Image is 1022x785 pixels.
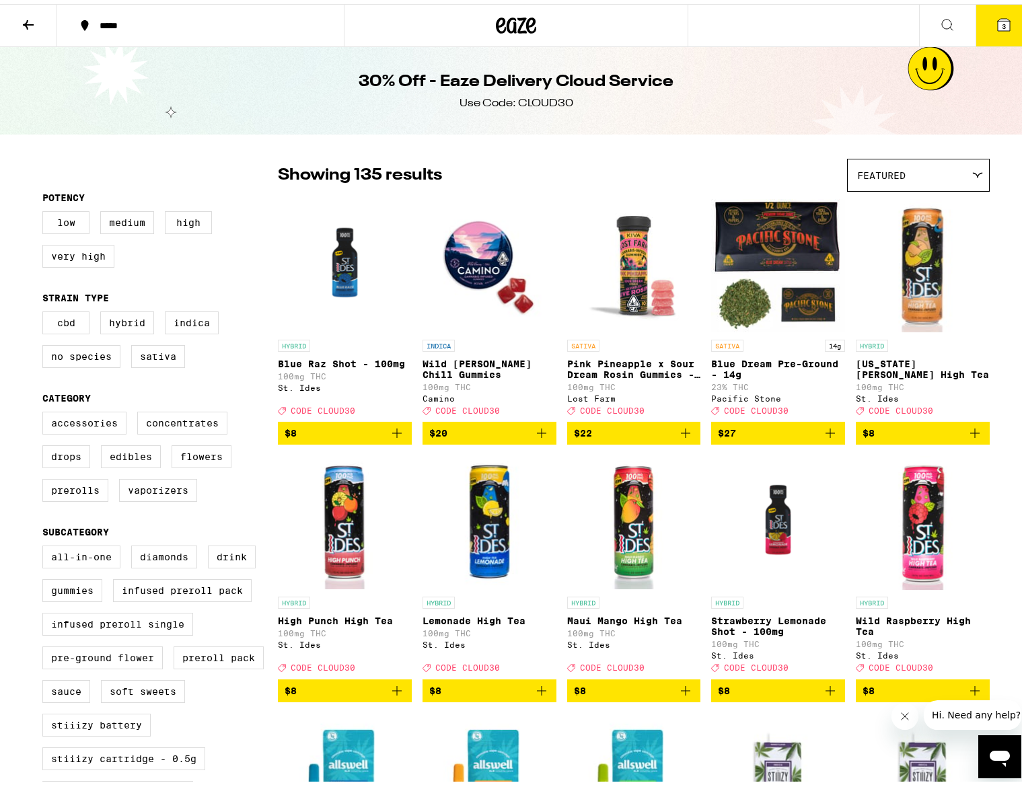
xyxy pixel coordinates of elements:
[711,647,845,656] div: St. Ides
[924,696,1021,726] iframe: Message from company
[119,475,197,498] label: Vaporizers
[42,609,193,632] label: Infused Preroll Single
[711,611,845,633] p: Strawberry Lemonade Shot - 100mg
[42,575,102,598] label: Gummies
[567,418,701,441] button: Add to bag
[978,731,1021,774] iframe: Button to launch messaging window
[423,379,556,387] p: 100mg THC
[278,336,310,348] p: HYBRID
[856,390,990,399] div: St. Ides
[856,451,990,586] img: St. Ides - Wild Raspberry High Tea
[359,67,673,89] h1: 30% Off - Eaze Delivery Cloud Service
[856,418,990,441] button: Add to bag
[423,636,556,645] div: St. Ides
[567,336,599,348] p: SATIVA
[863,424,875,435] span: $8
[567,451,701,586] img: St. Ides - Maui Mango High Tea
[869,402,933,411] span: CODE CLOUD30
[711,379,845,387] p: 23% THC
[42,523,109,533] legend: Subcategory
[574,424,592,435] span: $22
[711,194,845,329] img: Pacific Stone - Blue Dream Pre-Ground - 14g
[42,710,151,733] label: STIIIZY Battery
[1002,18,1006,26] span: 3
[165,307,219,330] label: Indica
[718,424,736,435] span: $27
[711,451,845,586] img: St. Ides - Strawberry Lemonade Shot - 100mg
[711,593,743,605] p: HYBRID
[567,379,701,387] p: 100mg THC
[711,451,845,675] a: Open page for Strawberry Lemonade Shot - 100mg from St. Ides
[580,660,645,669] span: CODE CLOUD30
[42,241,114,264] label: Very High
[435,660,500,669] span: CODE CLOUD30
[278,451,412,586] img: St. Ides - High Punch High Tea
[278,625,412,634] p: 100mg THC
[711,194,845,418] a: Open page for Blue Dream Pre-Ground - 14g from Pacific Stone
[101,441,161,464] label: Edibles
[856,636,990,644] p: 100mg THC
[724,660,789,669] span: CODE CLOUD30
[113,575,252,598] label: Infused Preroll Pack
[567,194,701,329] img: Lost Farm - Pink Pineapple x Sour Dream Rosin Gummies - 100mg
[856,194,990,418] a: Open page for Georgia Peach High Tea from St. Ides
[42,676,90,699] label: Sauce
[101,676,185,699] label: Soft Sweets
[857,166,906,177] span: Featured
[856,675,990,698] button: Add to bag
[567,625,701,634] p: 100mg THC
[869,660,933,669] span: CODE CLOUD30
[131,541,197,564] label: Diamonds
[42,743,205,766] label: STIIIZY Cartridge - 0.5g
[856,451,990,675] a: Open page for Wild Raspberry High Tea from St. Ides
[567,593,599,605] p: HYBRID
[42,389,91,400] legend: Category
[42,188,85,199] legend: Potency
[278,611,412,622] p: High Punch High Tea
[567,354,701,376] p: Pink Pineapple x Sour Dream Rosin Gummies - 100mg
[291,660,355,669] span: CODE CLOUD30
[856,336,888,348] p: HYBRID
[429,424,447,435] span: $20
[42,408,126,431] label: Accessories
[423,451,556,675] a: Open page for Lemonade High Tea from St. Ides
[711,636,845,644] p: 100mg THC
[435,402,500,411] span: CODE CLOUD30
[100,307,154,330] label: Hybrid
[423,675,556,698] button: Add to bag
[278,379,412,388] div: St. Ides
[460,92,573,107] div: Use Code: CLOUD30
[42,642,163,665] label: Pre-ground Flower
[285,424,297,435] span: $8
[423,336,455,348] p: INDICA
[423,354,556,376] p: Wild [PERSON_NAME] Chill Gummies
[278,194,412,418] a: Open page for Blue Raz Shot - 100mg from St. Ides
[423,593,455,605] p: HYBRID
[423,611,556,622] p: Lemonade High Tea
[423,625,556,634] p: 100mg THC
[42,207,89,230] label: Low
[580,402,645,411] span: CODE CLOUD30
[137,408,227,431] label: Concentrates
[423,194,556,418] a: Open page for Wild Berry Chill Gummies from Camino
[42,307,89,330] label: CBD
[208,541,256,564] label: Drink
[278,418,412,441] button: Add to bag
[291,402,355,411] span: CODE CLOUD30
[423,418,556,441] button: Add to bag
[856,647,990,656] div: St. Ides
[429,681,441,692] span: $8
[724,402,789,411] span: CODE CLOUD30
[172,441,231,464] label: Flowers
[423,390,556,399] div: Camino
[711,390,845,399] div: Pacific Stone
[863,681,875,692] span: $8
[278,636,412,645] div: St. Ides
[856,611,990,633] p: Wild Raspberry High Tea
[567,636,701,645] div: St. Ides
[278,593,310,605] p: HYBRID
[567,194,701,418] a: Open page for Pink Pineapple x Sour Dream Rosin Gummies - 100mg from Lost Farm
[567,675,701,698] button: Add to bag
[856,194,990,329] img: St. Ides - Georgia Peach High Tea
[711,336,743,348] p: SATIVA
